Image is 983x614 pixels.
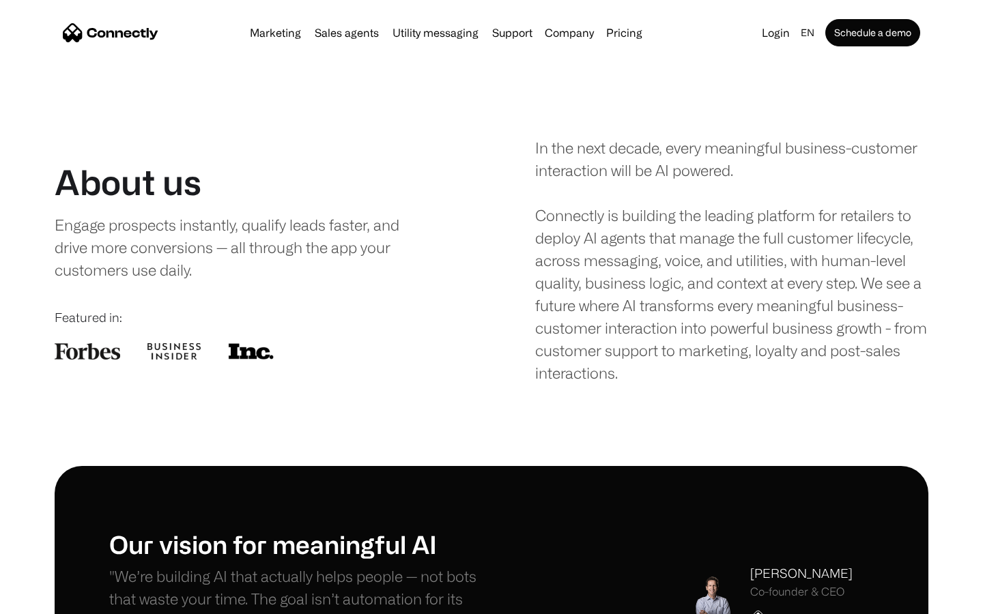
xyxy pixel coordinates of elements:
a: Marketing [244,27,307,38]
div: Company [545,23,594,42]
div: Engage prospects instantly, qualify leads faster, and drive more conversions — all through the ap... [55,214,428,281]
a: Login [756,23,795,42]
div: en [801,23,814,42]
div: Co-founder & CEO [750,585,853,598]
div: In the next decade, every meaningful business-customer interaction will be AI powered. Connectly ... [535,136,928,384]
a: Support [487,27,538,38]
a: Sales agents [309,27,384,38]
aside: Language selected: English [14,589,82,609]
h1: About us [55,162,201,203]
ul: Language list [27,590,82,609]
h1: Our vision for meaningful AI [109,529,491,559]
div: Featured in: [55,308,448,327]
a: Schedule a demo [825,19,920,46]
div: [PERSON_NAME] [750,564,853,583]
a: Utility messaging [387,27,484,38]
a: Pricing [601,27,648,38]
